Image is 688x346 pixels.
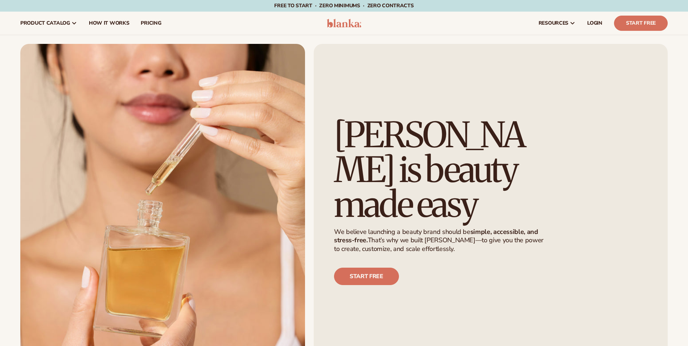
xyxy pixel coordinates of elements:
img: logo [327,19,361,28]
a: pricing [135,12,167,35]
strong: simple, accessible, and stress-free. [334,227,538,244]
h1: [PERSON_NAME] is beauty made easy [334,118,555,222]
span: product catalog [20,20,70,26]
p: We believe launching a beauty brand should be That’s why we built [PERSON_NAME]—to give you the p... [334,228,550,253]
a: product catalog [15,12,83,35]
span: pricing [141,20,161,26]
a: LOGIN [581,12,608,35]
span: resources [539,20,568,26]
span: Free to start · ZERO minimums · ZERO contracts [274,2,413,9]
a: How It Works [83,12,135,35]
span: LOGIN [587,20,602,26]
a: resources [533,12,581,35]
a: Start free [334,268,399,285]
a: Start Free [614,16,668,31]
span: How It Works [89,20,129,26]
